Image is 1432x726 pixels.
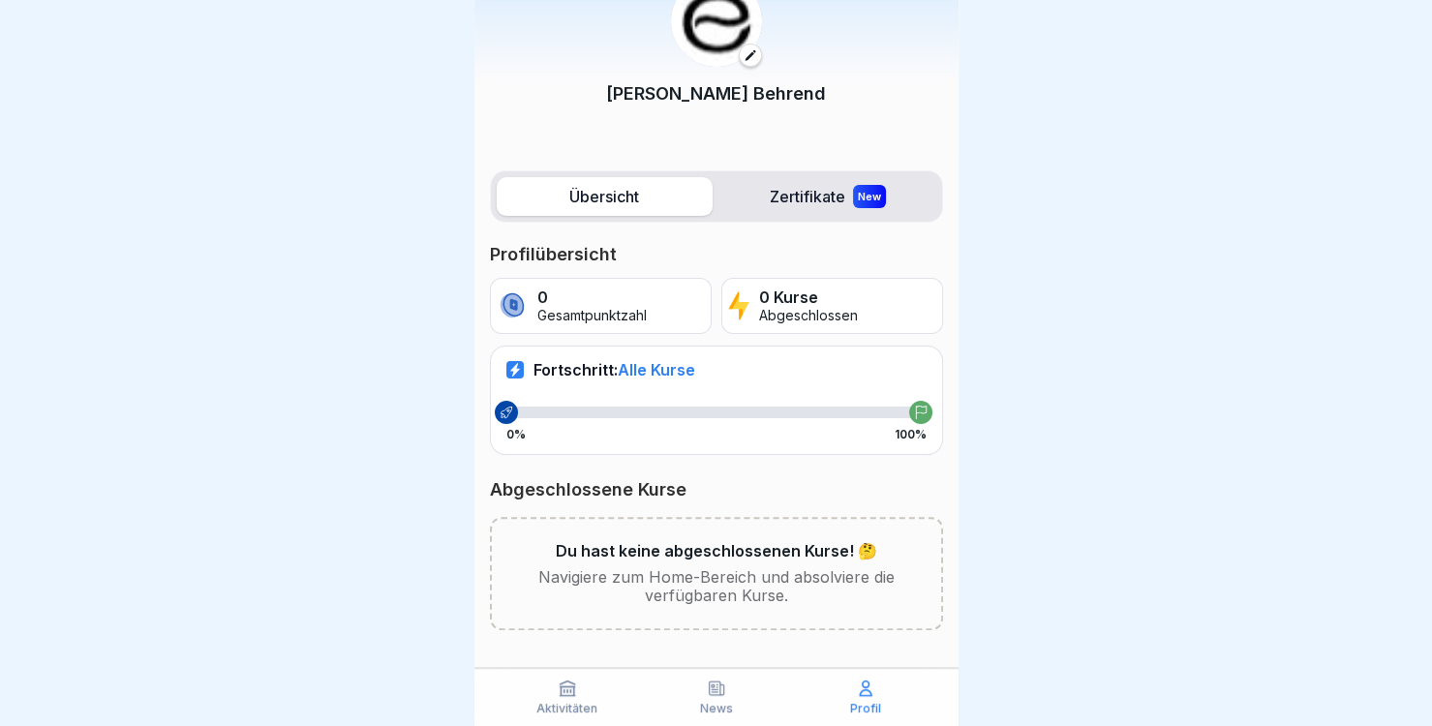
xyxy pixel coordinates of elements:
[497,289,529,322] img: coin.svg
[490,478,943,501] p: Abgeschlossene Kurse
[759,288,858,307] p: 0 Kurse
[720,177,936,216] label: Zertifikate
[506,428,526,441] p: 0%
[523,568,910,605] p: Navigiere zum Home-Bereich und absolviere die verfügbaren Kurse.
[497,177,713,216] label: Übersicht
[556,542,877,560] p: Du hast keine abgeschlossenen Kurse! 🤔
[728,289,750,322] img: lightning.svg
[895,428,927,441] p: 100%
[759,308,858,324] p: Abgeschlossen
[536,702,597,715] p: Aktivitäten
[537,308,647,324] p: Gesamtpunktzahl
[618,360,695,379] span: Alle Kurse
[537,288,647,307] p: 0
[533,360,695,379] p: Fortschritt:
[490,243,943,266] p: Profilübersicht
[700,702,733,715] p: News
[853,185,886,208] div: New
[606,80,826,106] p: [PERSON_NAME] Behrend
[850,702,881,715] p: Profil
